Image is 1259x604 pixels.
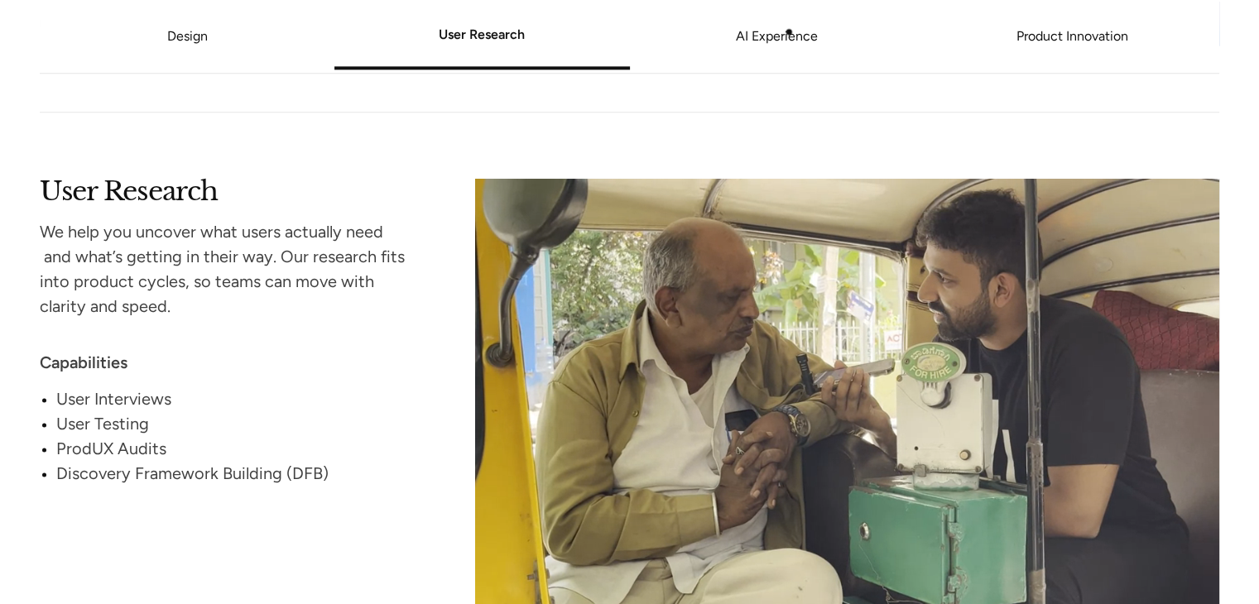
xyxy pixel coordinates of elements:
div: User Interviews [56,386,412,411]
div: User Testing [56,411,412,436]
div: We help you uncover what users actually need and what’s getting in their way. Our research fits i... [40,219,412,319]
a: AI Experience [630,32,925,42]
h2: User Research [40,179,412,201]
div: Discovery Framework Building (DFB) [56,461,412,486]
a: Design [167,29,208,45]
a: Product Innovation [925,32,1219,42]
div: Capabilities [40,350,412,375]
a: User Research [334,31,629,41]
div: ProdUX Audits [56,436,412,461]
